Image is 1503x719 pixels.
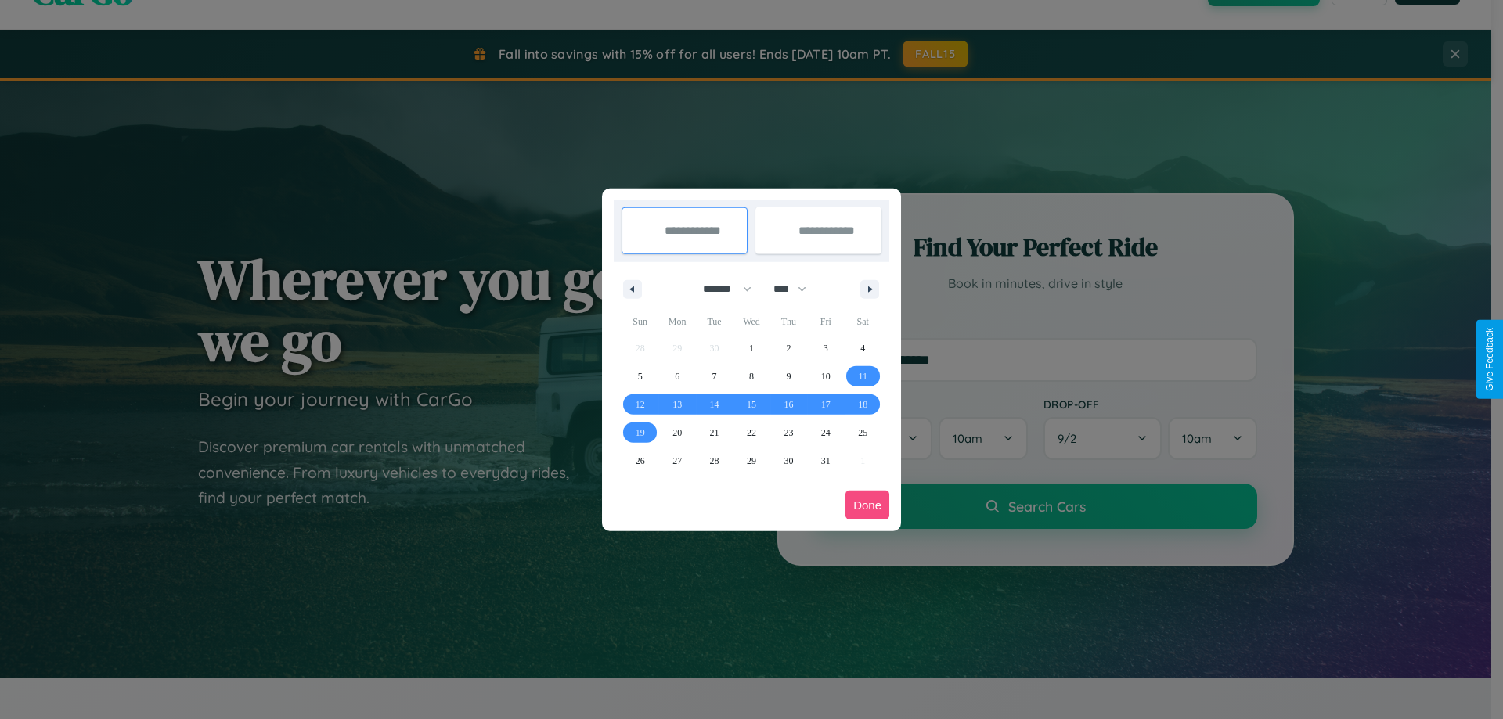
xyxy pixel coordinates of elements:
button: 31 [807,447,844,475]
button: 25 [845,419,881,447]
span: 2 [786,334,791,362]
button: 30 [770,447,807,475]
button: 24 [807,419,844,447]
span: 28 [710,447,719,475]
button: 28 [696,447,733,475]
span: 29 [747,447,756,475]
div: Give Feedback [1484,328,1495,391]
span: 3 [824,334,828,362]
span: 16 [784,390,793,419]
span: Thu [770,309,807,334]
span: Tue [696,309,733,334]
span: 26 [636,447,645,475]
span: 22 [747,419,756,447]
button: 16 [770,390,807,419]
button: 8 [733,362,770,390]
button: 21 [696,419,733,447]
span: 19 [636,419,645,447]
span: 21 [710,419,719,447]
span: 6 [675,362,679,390]
span: 8 [749,362,754,390]
button: 5 [622,362,658,390]
span: 12 [636,390,645,419]
button: 2 [770,334,807,362]
span: 10 [821,362,831,390]
button: 26 [622,447,658,475]
span: 23 [784,419,793,447]
button: 19 [622,419,658,447]
button: 4 [845,334,881,362]
span: Mon [658,309,695,334]
button: Done [845,491,889,519]
span: 7 [712,362,717,390]
button: 17 [807,390,844,419]
span: 9 [786,362,791,390]
span: Sun [622,309,658,334]
span: Sat [845,309,881,334]
span: 5 [638,362,643,390]
span: 18 [858,390,867,419]
span: 14 [710,390,719,419]
span: Fri [807,309,844,334]
button: 7 [696,362,733,390]
button: 9 [770,362,807,390]
button: 15 [733,390,770,419]
button: 11 [845,362,881,390]
span: 13 [672,390,682,419]
button: 12 [622,390,658,419]
button: 13 [658,390,695,419]
span: 11 [858,362,867,390]
button: 18 [845,390,881,419]
span: 4 [860,334,865,362]
span: 31 [821,447,831,475]
button: 14 [696,390,733,419]
span: 20 [672,419,682,447]
span: 1 [749,334,754,362]
span: 27 [672,447,682,475]
span: 25 [858,419,867,447]
span: Wed [733,309,770,334]
span: 15 [747,390,756,419]
span: 17 [821,390,831,419]
button: 27 [658,447,695,475]
span: 30 [784,447,793,475]
span: 24 [821,419,831,447]
button: 1 [733,334,770,362]
button: 3 [807,334,844,362]
button: 23 [770,419,807,447]
button: 10 [807,362,844,390]
button: 22 [733,419,770,447]
button: 29 [733,447,770,475]
button: 6 [658,362,695,390]
button: 20 [658,419,695,447]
